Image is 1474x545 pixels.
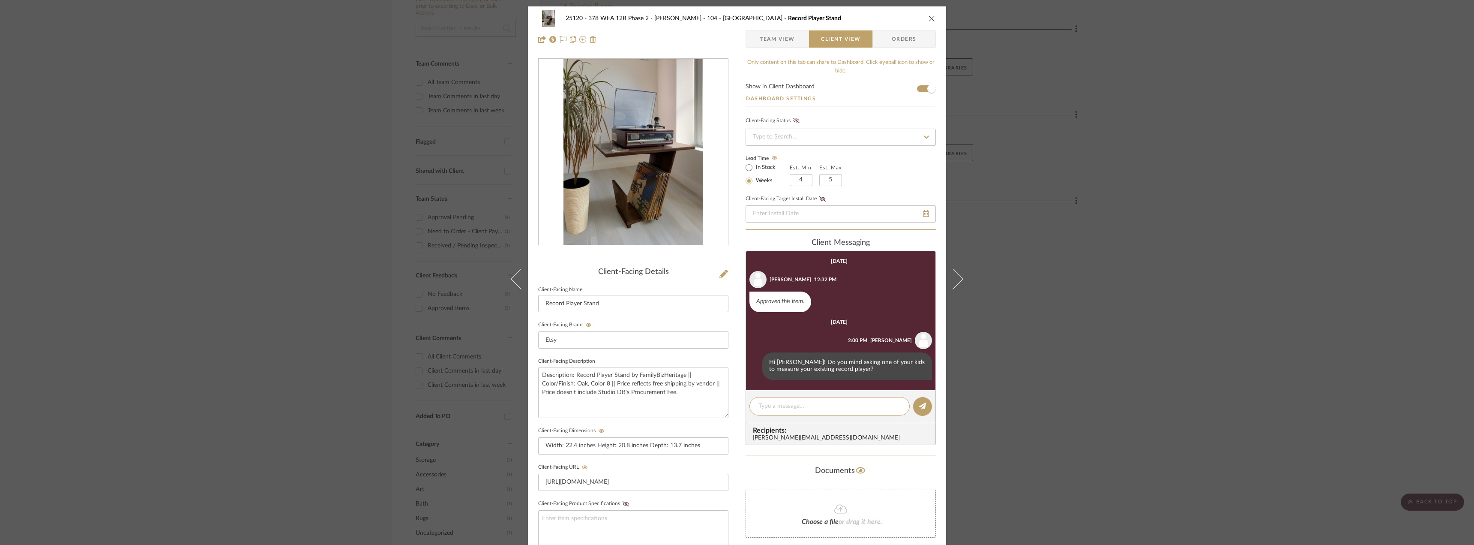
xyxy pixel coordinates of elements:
[746,58,936,75] div: Only content on this tab can share to Dashboard. Click eyeball icon to show or hide.
[566,15,707,21] span: 25120 - 378 WEA 12B Phase 2 - [PERSON_NAME]
[746,238,936,248] div: client Messaging
[746,196,828,202] label: Client-Facing Target Install Date
[620,501,632,507] button: Client-Facing Product Specifications
[754,164,776,172] label: In Stock
[762,352,932,380] div: Hi [PERSON_NAME]! Do you mind asking one of your kids to measure your existing record player?
[538,501,632,507] label: Client-Facing Product Specifications
[590,36,596,43] img: Remove from project
[538,428,607,434] label: Client-Facing Dimensions
[539,59,728,245] div: 0
[538,437,728,455] input: Enter item dimensions
[596,428,607,434] button: Client-Facing Dimensions
[538,464,590,470] label: Client-Facing URL
[915,332,932,349] img: user_avatar.png
[538,288,582,292] label: Client-Facing Name
[839,518,882,525] span: or drag it here.
[819,165,842,171] label: Est. Max
[538,474,728,491] input: Enter item URL
[754,177,773,185] label: Weeks
[746,205,936,223] input: Enter Install Date
[746,464,936,478] div: Documents
[760,30,795,48] span: Team View
[746,95,816,102] button: Dashboard Settings
[749,292,811,312] div: Approved this item.
[848,337,867,344] div: 2:00 PM
[538,322,594,328] label: Client-Facing Brand
[538,331,728,349] input: Enter Client-Facing Brand
[749,271,767,288] img: user_avatar.png
[538,10,559,27] img: 6fa09348-0af8-4005-83ef-7e6a39b1e685_48x40.jpg
[563,59,703,245] img: 6fa09348-0af8-4005-83ef-7e6a39b1e685_436x436.jpg
[746,162,790,186] mat-radio-group: Select item type
[788,15,841,21] span: Record Player Stand
[583,322,594,328] button: Client-Facing Brand
[538,268,728,277] div: Client-Facing Details
[817,196,828,202] button: Client-Facing Target Install Date
[746,154,790,162] label: Lead Time
[831,258,848,264] div: [DATE]
[746,117,802,125] div: Client-Facing Status
[769,154,780,163] button: Lead Time
[746,129,936,146] input: Type to Search…
[538,359,595,364] label: Client-Facing Description
[753,435,932,442] div: [PERSON_NAME][EMAIL_ADDRESS][DOMAIN_NAME]
[770,276,811,283] div: [PERSON_NAME]
[928,15,936,22] button: close
[790,165,812,171] label: Est. Min
[831,319,848,325] div: [DATE]
[821,30,860,48] span: Client View
[579,464,590,470] button: Client-Facing URL
[814,276,836,283] div: 12:32 PM
[707,15,788,21] span: 104 - [GEOGRAPHIC_DATA]
[802,518,839,525] span: Choose a file
[538,295,728,312] input: Enter Client-Facing Item Name
[753,427,932,434] span: Recipients:
[882,30,926,48] span: Orders
[870,337,912,344] div: [PERSON_NAME]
